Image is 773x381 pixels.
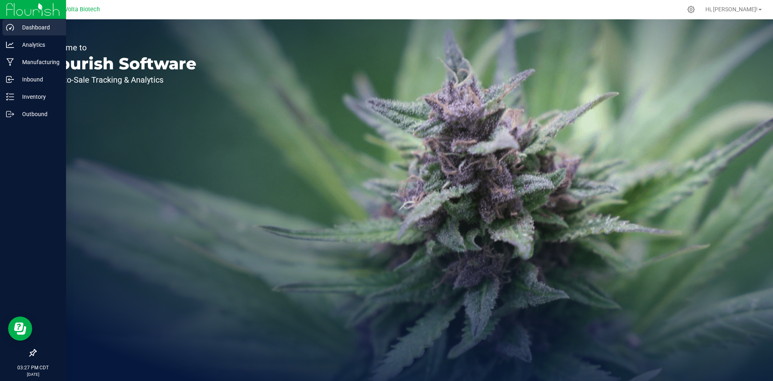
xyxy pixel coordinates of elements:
p: 03:27 PM CDT [4,364,62,371]
p: Analytics [14,40,62,50]
p: Manufacturing [14,57,62,67]
inline-svg: Inbound [6,75,14,83]
p: Outbound [14,109,62,119]
div: Manage settings [686,6,696,13]
p: Seed-to-Sale Tracking & Analytics [43,76,196,84]
span: Volta Biotech [64,6,100,13]
p: Inbound [14,75,62,84]
inline-svg: Manufacturing [6,58,14,66]
inline-svg: Analytics [6,41,14,49]
p: [DATE] [4,371,62,377]
span: Hi, [PERSON_NAME]! [705,6,758,12]
p: Inventory [14,92,62,102]
inline-svg: Dashboard [6,23,14,31]
p: Dashboard [14,23,62,32]
p: Welcome to [43,44,196,52]
inline-svg: Outbound [6,110,14,118]
iframe: Resource center [8,316,32,341]
inline-svg: Inventory [6,93,14,101]
p: Flourish Software [43,56,196,72]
